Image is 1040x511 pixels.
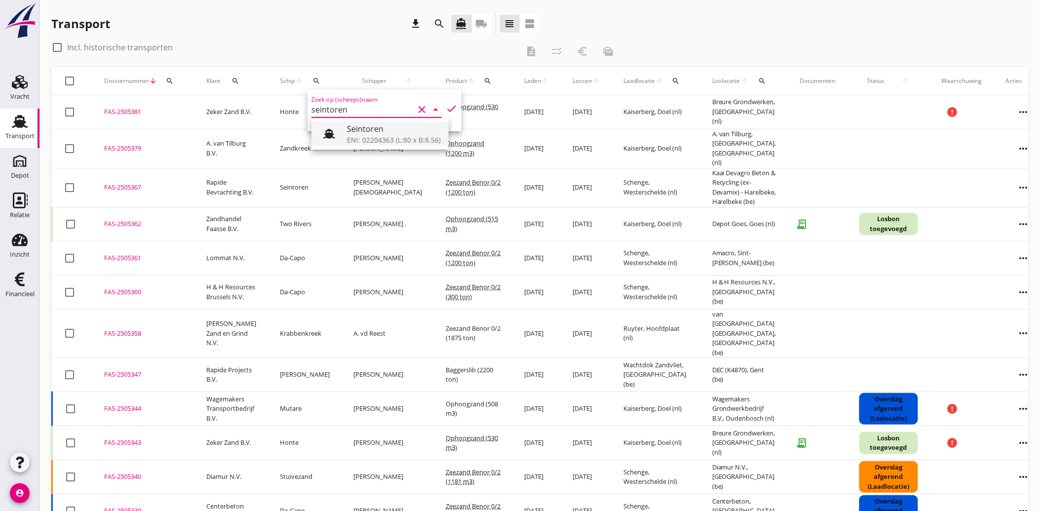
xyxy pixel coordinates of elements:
[280,77,295,85] span: Schip
[416,104,428,116] i: clear
[1010,463,1038,491] i: more_horiz
[700,426,788,460] td: Breure Grondwerken, [GEOGRAPHIC_DATA] (nl)
[268,168,342,207] td: Seintoren
[612,358,700,392] td: Wachtdok Zandvliet, [GEOGRAPHIC_DATA] (be)
[512,95,561,129] td: [DATE]
[194,95,268,129] td: Zeker Zand B.V.
[446,178,501,197] span: Zeezand Benor 0/2 (1200 ton)
[859,77,893,85] span: Status
[512,392,561,426] td: [DATE]
[612,207,700,241] td: Kaiserberg, Doel (nl)
[104,370,183,380] div: FAS-2505347
[446,468,501,486] span: Zeezand Benor 0/2 (1181 m3)
[434,18,446,30] i: search
[484,77,492,85] i: search
[104,438,183,448] div: FAS-2505343
[342,168,434,207] td: [PERSON_NAME][DEMOGRAPHIC_DATA]
[434,392,512,426] td: Ophoogzand (508 m3)
[430,104,442,116] i: arrow_drop_down
[104,329,183,339] div: FAS-2505358
[51,16,110,32] div: Transport
[561,392,612,426] td: [DATE]
[311,102,414,118] input: Zoek op (scheeps)naam
[268,309,342,358] td: Krabbenkreek
[612,129,700,168] td: Kaiserberg, Doel (nl)
[410,18,422,30] i: download
[194,460,268,494] td: Diamur N.V.
[342,426,434,460] td: [PERSON_NAME]
[612,460,700,494] td: Schenge, Westerschelde (nl)
[623,77,655,85] span: Laadlocatie
[342,275,434,309] td: [PERSON_NAME]
[942,77,982,85] div: Waarschuwing
[512,129,561,168] td: [DATE]
[561,460,612,494] td: [DATE]
[1010,135,1038,162] i: more_horiz
[1010,244,1038,272] i: more_horiz
[859,393,918,425] div: Overslag afgerond (Loslocatie)
[342,392,434,426] td: [PERSON_NAME]
[194,426,268,460] td: Zeker Zand B.V.
[194,207,268,241] td: Zandhandel Faasse B.V.
[859,213,918,235] div: Losbon toegevoegd
[194,241,268,275] td: Lommat N.V.
[512,460,561,494] td: [DATE]
[476,18,488,30] i: local_shipping
[268,129,342,168] td: Zandkreek
[1010,278,1038,306] i: more_horiz
[612,95,700,129] td: Kaiserberg, Doel (nl)
[700,309,788,358] td: van [GEOGRAPHIC_DATA] [GEOGRAPHIC_DATA], [GEOGRAPHIC_DATA] (be)
[149,77,157,85] i: arrow_downward
[194,309,268,358] td: [PERSON_NAME] Zand en Grind N.V.
[10,251,30,258] div: Inzicht
[104,253,183,263] div: FAS-2505361
[268,392,342,426] td: Mutare
[573,77,592,85] span: Lossen
[741,77,750,85] i: arrow_upward
[512,426,561,460] td: [DATE]
[561,426,612,460] td: [DATE]
[759,77,767,85] i: search
[712,77,741,85] span: Loslocatie
[194,168,268,207] td: Rapide Bevrachting B.V.
[512,275,561,309] td: [DATE]
[446,214,498,233] span: Ophoogzand (515 m3)
[166,77,174,85] i: search
[524,77,541,85] span: Laden
[1010,395,1038,423] i: more_horiz
[561,241,612,275] td: [DATE]
[512,207,561,241] td: [DATE]
[396,77,422,85] i: arrow_upward
[446,139,484,157] span: Ophoogzand (1200 m3)
[561,168,612,207] td: [DATE]
[700,460,788,494] td: Diamur N.V., [GEOGRAPHIC_DATA] (be)
[612,309,700,358] td: Ruyter, Hoofdplaat (nl)
[104,404,183,414] div: FAS-2505344
[859,461,918,493] div: Overslag afgerond (Laadlocatie)
[561,309,612,358] td: [DATE]
[512,309,561,358] td: [DATE]
[700,275,788,309] td: H & H Resources N.V., [GEOGRAPHIC_DATA] (be)
[446,102,498,121] span: Ophoogzand (530 m3)
[561,95,612,129] td: [DATE]
[342,241,434,275] td: [PERSON_NAME]
[11,172,29,179] div: Depot
[561,207,612,241] td: [DATE]
[592,77,600,85] i: arrow_upward
[467,77,475,85] i: arrow_upward
[512,168,561,207] td: [DATE]
[541,77,549,85] i: arrow_upward
[1010,174,1038,201] i: more_horiz
[612,241,700,275] td: Schenge, Westerschelde (nl)
[104,107,183,117] div: FAS-2505381
[655,77,663,85] i: arrow_upward
[1010,98,1038,126] i: more_horiz
[612,426,700,460] td: Kaiserberg, Doel (nl)
[1010,319,1038,347] i: more_horiz
[347,135,441,145] div: ENI: 02204363 (L:80 x B:8.56)
[231,77,239,85] i: search
[2,2,38,39] img: logo-small.a267ee39.svg
[700,95,788,129] td: Breure Grondwerken, [GEOGRAPHIC_DATA] (nl)
[504,18,516,30] i: view_headline
[561,358,612,392] td: [DATE]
